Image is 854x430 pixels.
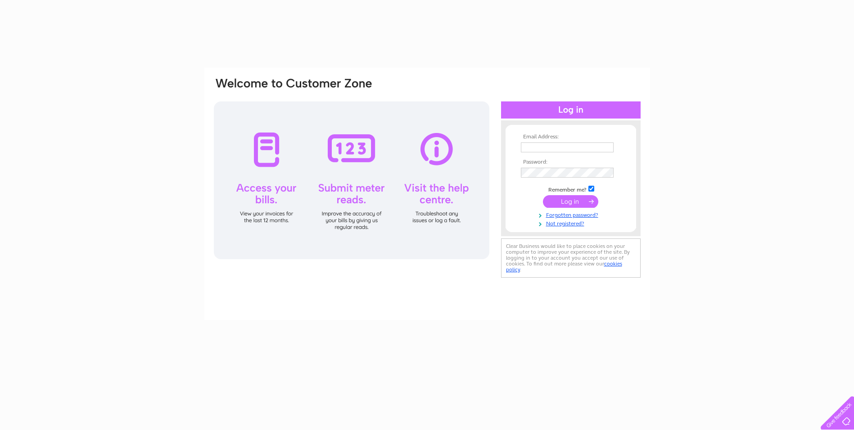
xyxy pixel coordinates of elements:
[521,219,623,227] a: Not registered?
[501,238,641,278] div: Clear Business would like to place cookies on your computer to improve your experience of the sit...
[519,134,623,140] th: Email Address:
[543,195,598,208] input: Submit
[519,159,623,165] th: Password:
[521,210,623,219] a: Forgotten password?
[519,184,623,193] td: Remember me?
[506,261,622,273] a: cookies policy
